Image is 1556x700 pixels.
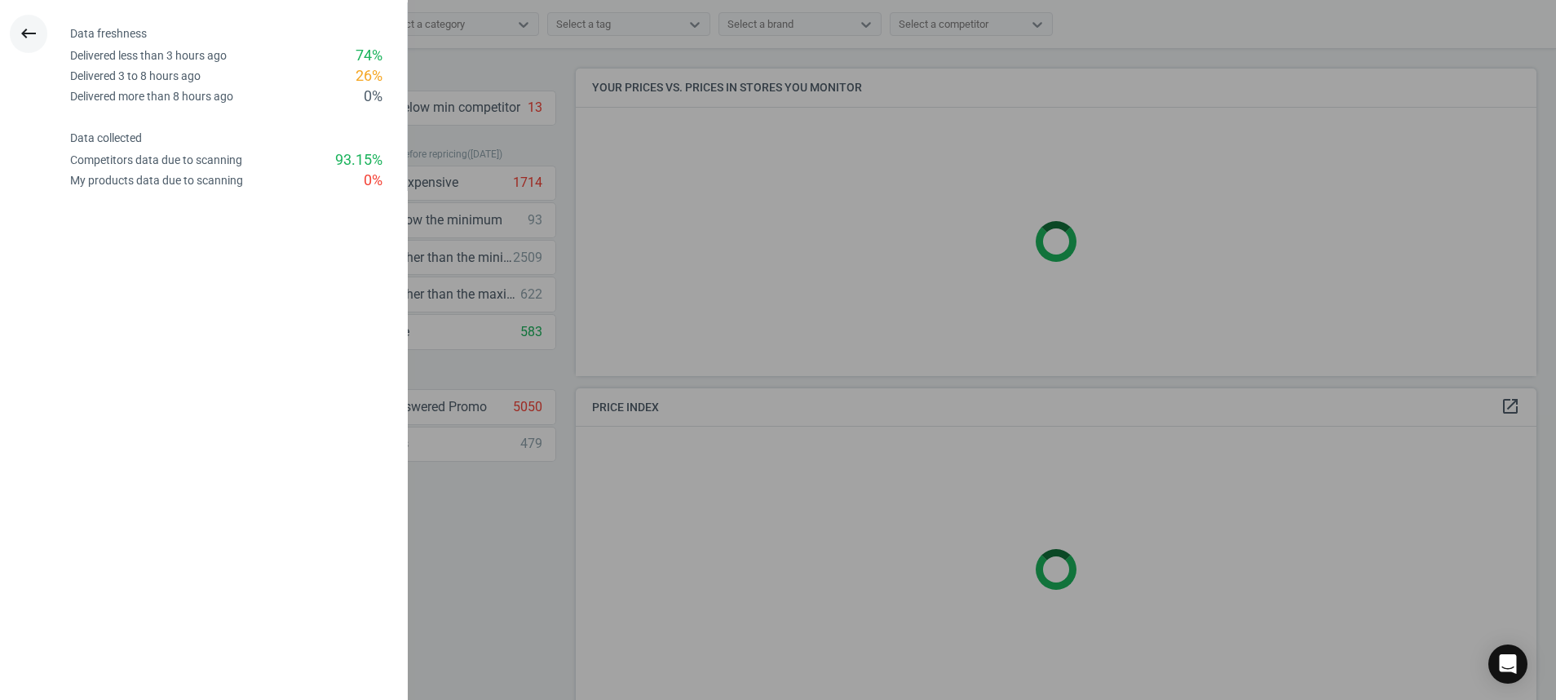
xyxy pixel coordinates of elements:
[364,86,382,107] div: 0 %
[356,66,382,86] div: 26 %
[70,48,227,64] div: Delivered less than 3 hours ago
[70,173,243,188] div: My products data due to scanning
[70,69,201,84] div: Delivered 3 to 8 hours ago
[364,171,382,191] div: 0 %
[1488,645,1527,684] div: Open Intercom Messenger
[70,131,407,145] h4: Data collected
[19,24,38,43] i: keyboard_backspace
[70,27,407,41] h4: Data freshness
[335,150,382,171] div: 93.15 %
[70,153,242,168] div: Competitors data due to scanning
[356,46,382,66] div: 74 %
[70,89,233,104] div: Delivered more than 8 hours ago
[10,15,47,53] button: keyboard_backspace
